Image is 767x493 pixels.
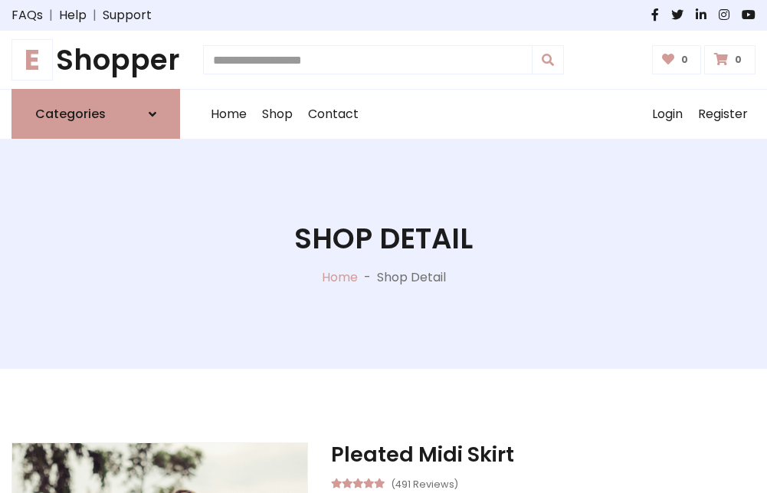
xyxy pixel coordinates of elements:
a: Help [59,6,87,25]
span: 0 [677,53,692,67]
a: Login [644,90,690,139]
a: Categories [11,89,180,139]
span: | [87,6,103,25]
span: | [43,6,59,25]
h1: Shopper [11,43,180,77]
small: (491 Reviews) [391,474,458,492]
a: 0 [652,45,702,74]
a: FAQs [11,6,43,25]
p: Shop Detail [377,268,446,287]
h3: Pleated Midi Skirt [331,442,756,467]
a: EShopper [11,43,180,77]
a: Home [203,90,254,139]
p: - [358,268,377,287]
h1: Shop Detail [294,222,473,255]
a: Home [322,268,358,286]
a: 0 [704,45,756,74]
h6: Categories [35,107,106,121]
a: Contact [300,90,366,139]
span: E [11,39,53,81]
a: Support [103,6,152,25]
a: Register [690,90,756,139]
span: 0 [731,53,746,67]
a: Shop [254,90,300,139]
